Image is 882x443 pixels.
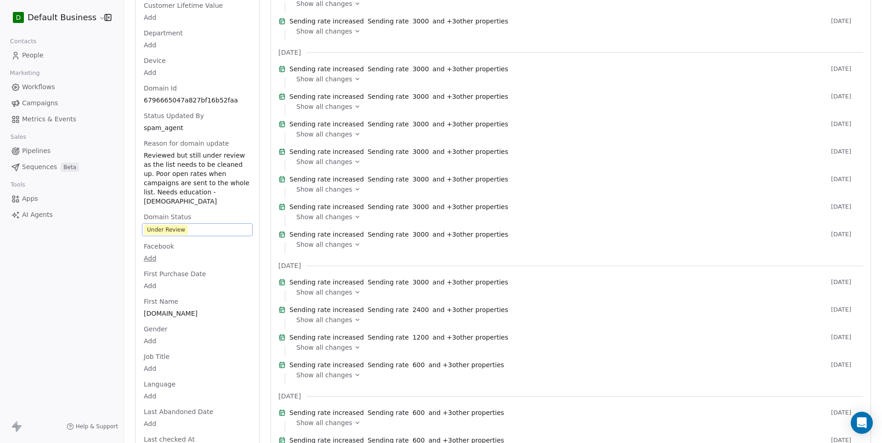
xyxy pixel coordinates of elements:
span: [DOMAIN_NAME] [144,309,251,318]
a: Help & Support [67,423,118,430]
span: Sending rate [367,64,409,74]
a: Show all changes [296,418,857,427]
a: Show all changes [296,102,857,111]
span: and + 3 other properties [429,408,504,417]
a: Show all changes [296,74,857,84]
span: Pipelines [22,146,51,156]
span: [DATE] [831,203,863,210]
span: Sequences [22,162,57,172]
button: DDefault Business [11,10,98,25]
span: 3000 [413,64,429,74]
span: Workflows [22,82,55,92]
a: Show all changes [296,27,857,36]
span: Sending rate increased [289,360,364,369]
span: and + 3 other properties [433,147,509,156]
span: Customer Lifetime Value [142,1,225,10]
span: 3000 [413,147,429,156]
span: Device [142,56,168,65]
span: Add [144,419,251,428]
span: 3000 [413,230,429,239]
span: and + 3 other properties [433,64,509,74]
span: Show all changes [296,27,352,36]
span: Sending rate increased [289,64,364,74]
span: 600 [413,360,425,369]
span: Sending rate increased [289,175,364,184]
span: [DATE] [831,306,863,313]
span: and + 3 other properties [433,230,509,239]
span: Reviewed but still under review as the list needs to be cleaned up. Poor open rates when campaign... [144,151,251,206]
div: Open Intercom Messenger [851,412,873,434]
span: [DATE] [831,231,863,238]
span: Gender [142,324,170,334]
a: Show all changes [296,315,857,324]
a: Show all changes [296,343,857,352]
span: [DATE] [831,334,863,341]
span: Sending rate [367,408,409,417]
span: and + 3 other properties [433,119,509,129]
span: Sending rate [367,278,409,287]
span: D [16,13,21,22]
a: SequencesBeta [7,159,116,175]
a: Campaigns [7,96,116,111]
span: 3000 [413,278,429,287]
span: Job Title [142,352,171,361]
span: Sending rate [367,92,409,101]
span: Default Business [28,11,96,23]
span: Sending rate increased [289,305,364,314]
span: Show all changes [296,74,352,84]
span: Domain Status [142,212,193,221]
span: Show all changes [296,240,352,249]
span: Sending rate [367,360,409,369]
span: Campaigns [22,98,58,108]
span: [DATE] [278,48,301,57]
span: spam_agent [144,123,251,132]
span: Reason for domain update [142,139,231,148]
span: 1200 [413,333,429,342]
span: Show all changes [296,370,352,380]
span: and + 3 other properties [433,305,509,314]
span: 2400 [413,305,429,314]
span: Add [144,392,251,401]
span: and + 3 other properties [433,202,509,211]
span: Show all changes [296,130,352,139]
span: Add [144,254,251,263]
span: [DATE] [831,93,863,100]
div: Under Review [147,225,185,234]
span: Beta [61,163,79,172]
a: Show all changes [296,157,857,166]
span: Metrics & Events [22,114,76,124]
span: Sending rate increased [289,408,364,417]
span: Add [144,281,251,290]
span: Facebook [142,242,176,251]
span: Sending rate [367,17,409,26]
span: Status Updated By [142,111,206,120]
span: Sending rate increased [289,278,364,287]
span: Sending rate increased [289,92,364,101]
span: 3000 [413,92,429,101]
span: Sending rate increased [289,147,364,156]
span: Marketing [6,66,44,80]
span: AI Agents [22,210,53,220]
span: Help & Support [76,423,118,430]
span: First Name [142,297,180,306]
span: Sending rate [367,333,409,342]
span: [DATE] [831,120,863,128]
span: [DATE] [831,148,863,155]
span: Show all changes [296,102,352,111]
a: Apps [7,191,116,206]
a: Show all changes [296,185,857,194]
a: Show all changes [296,212,857,221]
span: Domain Id [142,84,179,93]
span: Sending rate increased [289,202,364,211]
span: First Purchase Date [142,269,208,278]
a: Show all changes [296,130,857,139]
span: Show all changes [296,185,352,194]
span: and + 3 other properties [433,17,509,26]
span: [DATE] [278,261,301,270]
a: Show all changes [296,240,857,249]
a: People [7,48,116,63]
span: Sending rate [367,202,409,211]
span: Last Abandoned Date [142,407,215,416]
span: Sending rate increased [289,17,364,26]
span: Show all changes [296,212,352,221]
